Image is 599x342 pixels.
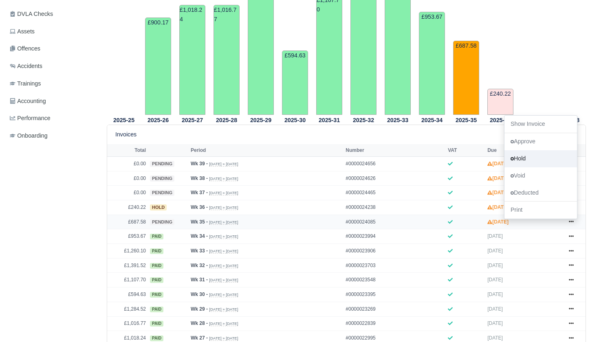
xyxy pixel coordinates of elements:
[209,220,238,225] small: [DATE] » [DATE]
[7,128,97,144] a: Onboarding
[7,93,97,109] a: Accounting
[150,321,163,327] span: paid
[278,115,312,125] th: 2025-30
[487,292,503,297] span: [DATE]
[487,89,513,115] td: £240.22
[150,277,163,283] span: paid
[10,131,48,140] span: Onboarding
[209,321,238,326] small: [DATE] » [DATE]
[209,249,238,254] small: [DATE] » [DATE]
[7,24,97,39] a: Assets
[10,61,42,71] span: Accidents
[150,204,167,210] span: hold
[107,115,141,125] th: 2025-25
[10,96,46,106] span: Accounting
[191,190,208,195] strong: Wk 37 -
[209,292,238,297] small: [DATE] » [DATE]
[189,144,344,156] th: Period
[209,307,238,312] small: [DATE] » [DATE]
[141,115,175,125] th: 2025-26
[381,115,415,125] th: 2025-33
[107,302,148,316] td: £1,284.52
[344,287,446,302] td: #0000023395
[191,320,208,326] strong: Wk 28 -
[150,292,163,298] span: paid
[344,258,446,273] td: #0000023703
[504,167,577,184] a: Void
[209,336,238,341] small: [DATE] » [DATE]
[487,263,503,268] span: [DATE]
[107,200,148,215] td: £240.22
[209,162,238,167] small: [DATE] » [DATE]
[150,219,174,225] span: pending
[344,186,446,200] td: #0000024465
[504,202,577,219] a: Print
[487,233,503,239] span: [DATE]
[150,234,163,239] span: paid
[107,186,148,200] td: £0.00
[191,161,208,167] strong: Wk 39 -
[150,263,163,269] span: paid
[209,176,238,181] small: [DATE] » [DATE]
[107,215,148,229] td: £687.58
[504,133,577,150] a: Approve
[7,6,97,22] a: DVLA Checks
[487,204,509,210] strong: [DATE]
[487,335,503,341] span: [DATE]
[344,215,446,229] td: #0000024085
[209,191,238,195] small: [DATE] » [DATE]
[453,41,479,115] td: £687.58
[209,115,244,125] th: 2025-28
[150,248,163,254] span: paid
[209,278,238,283] small: [DATE] » [DATE]
[191,175,208,181] strong: Wk 38 -
[7,110,97,126] a: Performance
[344,171,446,186] td: #0000024626
[10,9,53,19] span: DVLA Checks
[504,184,577,201] a: Deducted
[107,316,148,331] td: £1,016.77
[487,248,503,254] span: [DATE]
[107,157,148,171] td: £0.00
[107,258,148,273] td: £1,391.52
[344,229,446,244] td: #0000023994
[191,306,208,312] strong: Wk 29 -
[191,219,208,225] strong: Wk 35 -
[487,175,509,181] strong: [DATE]
[7,76,97,92] a: Trainings
[344,316,446,331] td: #0000022839
[485,144,561,156] th: Due
[10,79,41,88] span: Trainings
[10,44,40,53] span: Offences
[150,190,174,196] span: pending
[487,320,503,326] span: [DATE]
[115,131,137,138] h6: Invoices
[558,303,599,342] iframe: Chat Widget
[483,115,518,125] th: 2025-36
[107,244,148,259] td: £1,260.10
[415,115,449,125] th: 2025-34
[419,12,445,115] td: £953.67
[282,50,308,115] td: £594.63
[7,58,97,74] a: Accidents
[344,200,446,215] td: #0000024238
[10,27,35,36] span: Assets
[191,277,208,283] strong: Wk 31 -
[107,144,148,156] th: Total
[487,306,503,312] span: [DATE]
[446,144,485,156] th: VAT
[107,229,148,244] td: £953.67
[344,244,446,259] td: #0000023906
[191,233,208,239] strong: Wk 34 -
[191,204,208,210] strong: Wk 36 -
[107,171,148,186] td: £0.00
[487,219,509,225] strong: [DATE]
[191,335,208,341] strong: Wk 27 -
[107,273,148,287] td: £1,107.70
[449,115,483,125] th: 2025-35
[175,115,209,125] th: 2025-27
[344,302,446,316] td: #0000023269
[10,114,51,123] span: Performance
[487,161,509,167] strong: [DATE]
[191,263,208,268] strong: Wk 32 -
